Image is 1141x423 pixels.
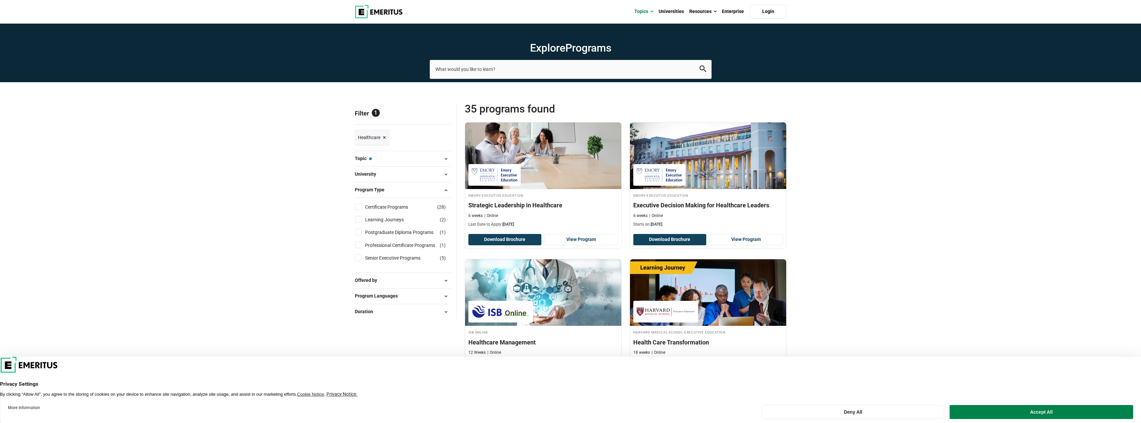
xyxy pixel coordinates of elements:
[630,259,786,368] a: Healthcare Course by Harvard Medical School Executive Education - October 9, 2025 Harvard Medical...
[565,42,611,54] span: Programs
[545,234,618,245] a: View Program
[468,329,618,335] h4: ISB Online
[355,276,451,286] button: Offered by
[355,186,390,193] span: Program Type
[633,201,783,209] h4: Executive Decision Making for Healthcare Leaders
[468,213,483,219] p: 6 weeks
[633,338,783,346] h4: Health Care Transformation
[440,242,446,249] span: ( )
[484,213,498,219] p: Online
[440,229,446,236] span: ( )
[441,243,444,248] span: 1
[472,167,517,182] img: Emory Executive Education
[440,254,446,262] span: ( )
[355,292,403,300] span: Program Languages
[372,109,380,117] span: 1
[437,203,446,211] span: ( )
[468,222,618,227] p: Last Date to Apply:
[355,308,378,315] span: Duration
[633,350,650,355] p: 18 weeks
[430,110,451,118] a: Reset all
[468,192,618,198] h4: Emory Executive Education
[355,169,451,179] button: University
[358,134,380,141] span: Healthcare
[355,130,389,145] a: Healthcare ×
[355,185,451,195] button: Program Type
[465,259,621,379] a: Healthcare Course by ISB Online - October 3, 2025 ISB Online ISB Online Healthcare Management 12 ...
[637,167,682,182] img: Emory Executive Education
[365,216,417,223] a: Learning Journeys
[439,204,444,210] span: 28
[430,60,712,79] input: search-page
[750,5,787,19] a: Login
[355,307,451,317] button: Duration
[502,222,514,227] span: [DATE]
[355,170,381,178] span: University
[365,254,434,262] a: Senior Executive Programs
[630,122,786,231] a: Healthcare Course by Emory Executive Education - October 2, 2025 Emory Executive Education Emory ...
[365,242,448,249] a: Professional Certificate Programs
[465,102,626,115] span: 35 Programs found
[633,213,648,219] p: 6 weeks
[430,41,712,55] h1: Explore
[630,259,786,326] img: Health Care Transformation | Online Healthcare Course
[383,133,386,142] span: ×
[633,329,783,335] h4: Harvard Medical School Executive Education
[651,222,662,227] span: [DATE]
[355,102,451,124] p: Filter
[365,229,447,236] a: Postgraduate Diploma Programs
[465,259,621,326] img: Healthcare Management | Online Healthcare Course
[355,154,451,164] button: Topic
[355,291,451,301] button: Program Languages
[700,67,706,74] a: search
[440,216,446,223] span: ( )
[630,122,786,189] img: Executive Decision Making for Healthcare Leaders | Online Healthcare Course
[633,192,783,198] h4: Emory Executive Education
[468,234,542,245] button: Download Brochure
[465,122,621,231] a: Healthcare Course by Emory Executive Education - October 2, 2025 Emory Executive Education Emory ...
[441,255,444,261] span: 5
[468,350,486,355] p: 12 Weeks
[468,201,618,209] h4: Strategic Leadership in Healthcare
[355,277,382,284] span: Offered by
[365,203,421,211] a: Certificate Programs
[465,122,621,189] img: Strategic Leadership in Healthcare | Online Healthcare Course
[633,222,783,227] p: Starts on:
[637,304,695,319] img: Harvard Medical School Executive Education
[441,217,444,222] span: 2
[355,155,372,162] span: Topic
[652,350,665,355] p: Online
[710,234,783,245] a: View Program
[649,213,663,219] p: Online
[633,234,707,245] button: Download Brochure
[487,350,501,355] p: Online
[441,230,444,235] span: 1
[700,66,706,73] button: search
[472,304,530,319] img: ISB Online
[468,338,618,346] h4: Healthcare Management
